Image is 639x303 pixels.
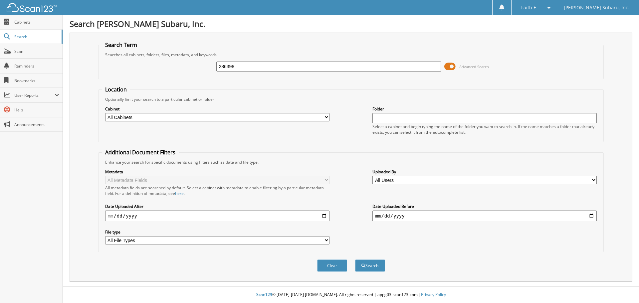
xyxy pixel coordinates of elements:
[105,229,329,235] label: File type
[102,41,140,49] legend: Search Term
[372,124,597,135] div: Select a cabinet and begin typing the name of the folder you want to search in. If the name match...
[105,185,329,196] div: All metadata fields are searched by default. Select a cabinet with metadata to enable filtering b...
[564,6,629,10] span: [PERSON_NAME] Subaru, Inc.
[14,49,59,54] span: Scan
[459,64,489,69] span: Advanced Search
[14,34,58,40] span: Search
[14,19,59,25] span: Cabinets
[105,211,329,221] input: start
[7,3,57,12] img: scan123-logo-white.svg
[14,92,55,98] span: User Reports
[317,259,347,272] button: Clear
[256,292,272,297] span: Scan123
[70,18,632,29] h1: Search [PERSON_NAME] Subaru, Inc.
[102,149,179,156] legend: Additional Document Filters
[14,63,59,69] span: Reminders
[606,271,639,303] iframe: Chat Widget
[372,204,597,209] label: Date Uploaded Before
[14,122,59,127] span: Announcements
[102,159,600,165] div: Enhance your search for specific documents using filters such as date and file type.
[355,259,385,272] button: Search
[372,211,597,221] input: end
[105,106,329,112] label: Cabinet
[102,52,600,58] div: Searches all cabinets, folders, files, metadata, and keywords
[372,169,597,175] label: Uploaded By
[421,292,446,297] a: Privacy Policy
[63,287,639,303] div: © [DATE]-[DATE] [DOMAIN_NAME]. All rights reserved | appg03-scan123-com |
[14,107,59,113] span: Help
[14,78,59,83] span: Bookmarks
[521,6,537,10] span: Faith E.
[105,169,329,175] label: Metadata
[175,191,184,196] a: here
[102,96,600,102] div: Optionally limit your search to a particular cabinet or folder
[102,86,130,93] legend: Location
[105,204,329,209] label: Date Uploaded After
[372,106,597,112] label: Folder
